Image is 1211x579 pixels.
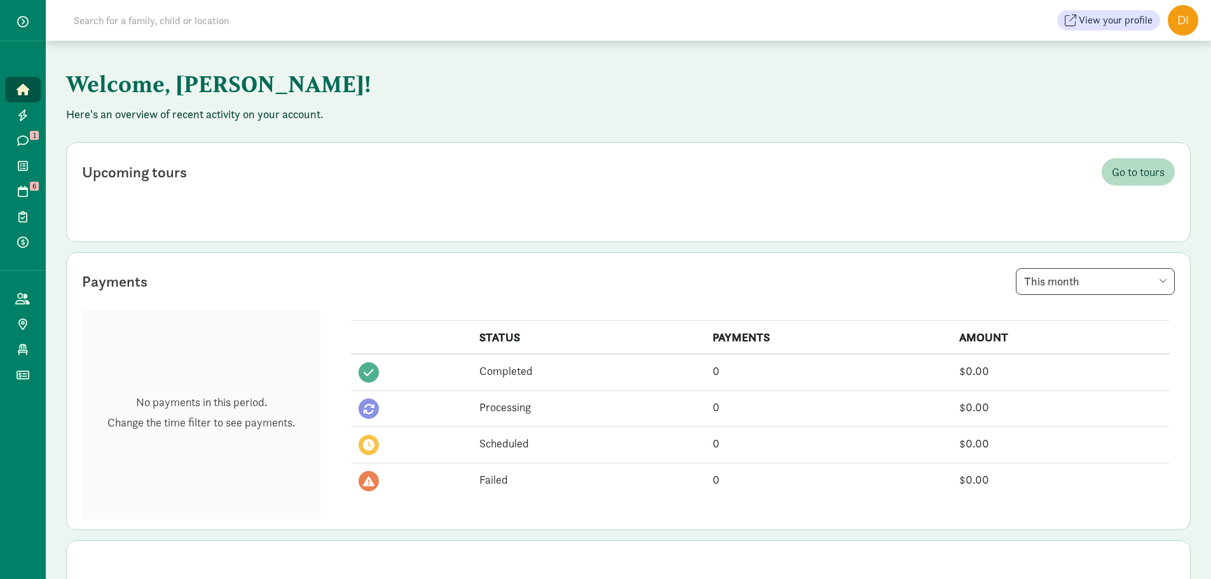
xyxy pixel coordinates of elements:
[66,61,695,107] h1: Welcome, [PERSON_NAME]!
[713,362,943,379] div: 0
[713,471,943,488] div: 0
[107,395,295,410] p: No payments in this period.
[5,128,41,153] a: 1
[713,398,943,416] div: 0
[1147,518,1211,579] iframe: Chat Widget
[1112,163,1165,181] span: Go to tours
[82,270,147,293] div: Payments
[959,435,1162,452] div: $0.00
[959,398,1162,416] div: $0.00
[479,398,697,416] div: Processing
[5,179,41,204] a: 6
[479,362,697,379] div: Completed
[107,415,295,430] p: Change the time filter to see payments.
[479,435,697,452] div: Scheduled
[66,107,1191,122] p: Here's an overview of recent activity on your account.
[713,435,943,452] div: 0
[959,471,1162,488] div: $0.00
[30,131,39,140] span: 1
[472,321,705,355] th: STATUS
[705,321,951,355] th: PAYMENTS
[479,471,697,488] div: Failed
[66,8,423,33] input: Search for a family, child or location
[952,321,1170,355] th: AMOUNT
[1102,158,1175,186] a: Go to tours
[1079,13,1153,28] span: View your profile
[959,362,1162,379] div: $0.00
[30,182,39,191] span: 6
[82,161,187,184] div: Upcoming tours
[1057,10,1160,31] button: View your profile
